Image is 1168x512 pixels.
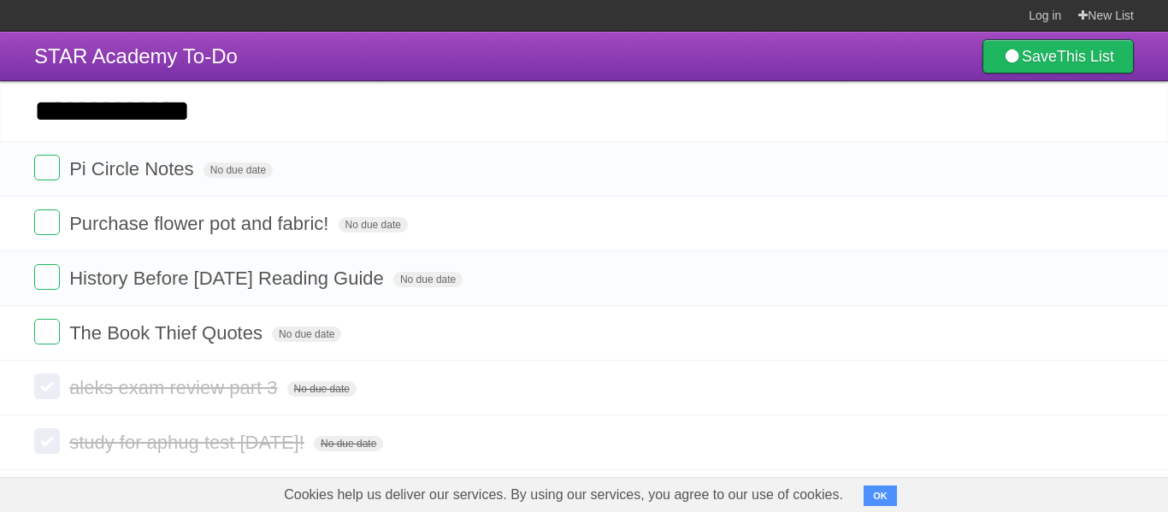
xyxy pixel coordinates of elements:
span: No due date [393,272,463,287]
span: The Book Thief Quotes [69,322,267,344]
span: aleks exam review part 3 [69,377,281,398]
span: Purchase flower pot and fabric! [69,213,333,234]
span: No due date [272,327,341,342]
label: Done [34,209,60,235]
span: STAR Academy To-Do [34,44,238,68]
b: This List [1057,48,1114,65]
span: No due date [287,381,357,397]
label: Done [34,428,60,454]
label: Done [34,319,60,344]
label: Done [34,374,60,399]
span: Pi Circle Notes [69,158,198,179]
label: Done [34,264,60,290]
span: No due date [339,217,408,232]
a: SaveThis List [982,39,1134,74]
label: Done [34,155,60,180]
span: study for aphug test [DATE]! [69,432,309,453]
span: History Before [DATE] Reading Guide [69,268,388,289]
span: Cookies help us deliver our services. By using our services, you agree to our use of cookies. [267,478,860,512]
span: No due date [314,436,383,451]
button: OK [864,486,897,506]
span: No due date [204,162,273,178]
